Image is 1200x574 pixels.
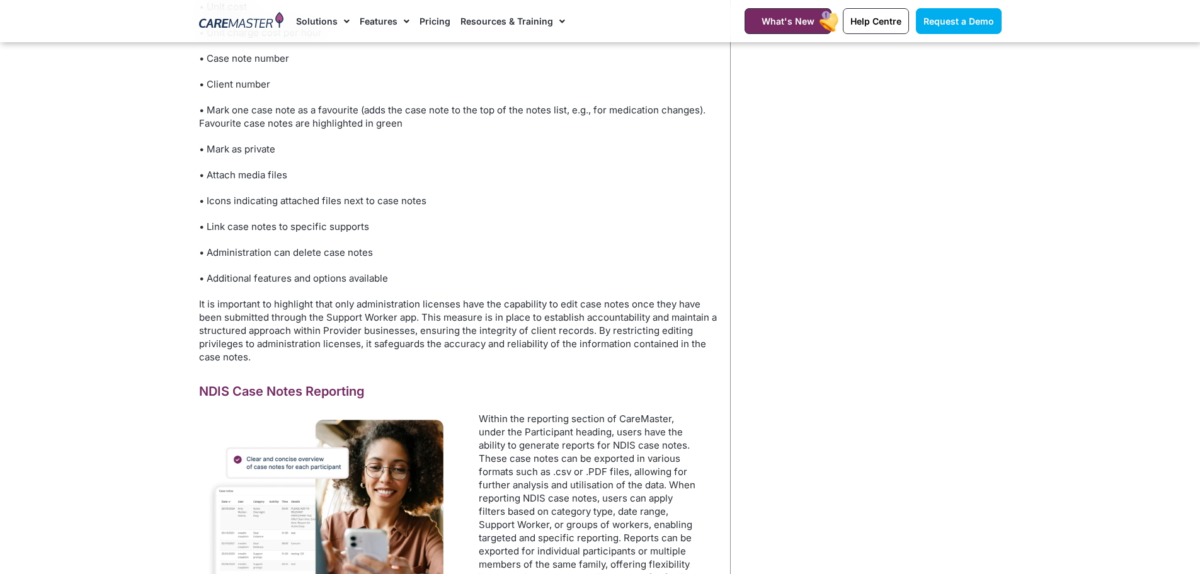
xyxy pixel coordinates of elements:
[199,246,717,259] p: • Administration can delete case notes
[199,142,717,156] p: • Mark as private
[199,220,717,233] p: • Link case notes to specific supports
[850,16,901,26] span: Help Centre
[199,52,717,65] p: • Case note number
[916,8,1002,34] a: Request a Demo
[199,168,717,181] p: • Attach media files
[199,103,717,130] p: • Mark one case note as a favourite (adds the case note to the top of the notes list, e.g., for m...
[199,272,717,285] p: • Additional features and options available
[199,194,717,207] p: • Icons indicating attached files next to case notes
[199,383,717,399] h2: NDIS Case Notes Reporting
[762,16,814,26] span: What's New
[199,12,284,31] img: CareMaster Logo
[843,8,909,34] a: Help Centre
[199,297,717,364] p: It is important to highlight that only administration licenses have the capability to edit case n...
[199,77,717,91] p: • Client number
[745,8,831,34] a: What's New
[923,16,994,26] span: Request a Demo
